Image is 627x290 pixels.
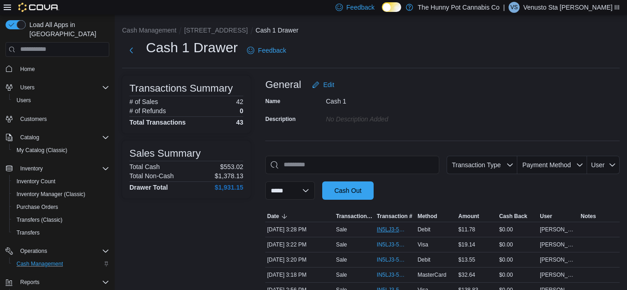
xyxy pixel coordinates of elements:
[265,156,439,174] input: This is a search bar. As you type, the results lower in the page will automatically filter.
[2,276,113,289] button: Reports
[447,156,517,174] button: Transaction Type
[377,226,405,233] span: IN5LJ3-5756397
[459,226,476,233] span: $11.78
[459,241,476,248] span: $19.14
[9,257,113,270] button: Cash Management
[334,186,361,195] span: Cash Out
[17,216,62,224] span: Transfers (Classic)
[452,161,501,169] span: Transaction Type
[459,256,476,263] span: $13.55
[13,95,109,106] span: Users
[523,2,620,13] p: Venusto Sta [PERSON_NAME] III
[129,148,201,159] h3: Sales Summary
[322,181,374,200] button: Cash Out
[20,279,39,286] span: Reports
[13,145,109,156] span: My Catalog (Classic)
[236,119,243,126] h4: 43
[13,214,109,225] span: Transfers (Classic)
[215,184,243,191] h4: $1,931.15
[9,144,113,157] button: My Catalog (Classic)
[26,20,109,38] span: Load All Apps in [GEOGRAPHIC_DATA]
[129,184,168,191] h4: Drawer Total
[17,178,56,185] span: Inventory Count
[17,114,50,125] a: Customers
[336,256,347,263] p: Sale
[336,226,347,233] p: Sale
[497,269,538,280] div: $0.00
[2,131,113,144] button: Catalog
[509,2,520,13] div: Venusto Sta Maria III
[265,211,334,222] button: Date
[20,66,35,73] span: Home
[17,277,109,288] span: Reports
[375,211,416,222] button: Transaction #
[336,213,373,220] span: Transaction Type
[9,188,113,201] button: Inventory Manager (Classic)
[540,213,552,220] span: User
[416,211,457,222] button: Method
[146,38,238,57] h1: Cash 1 Drawer
[17,191,85,198] span: Inventory Manager (Classic)
[240,107,243,115] p: 0
[17,203,58,211] span: Purchase Orders
[2,62,113,76] button: Home
[13,95,34,106] a: Users
[265,224,334,235] div: [DATE] 3:28 PM
[459,213,479,220] span: Amount
[591,161,605,169] span: User
[587,156,620,174] button: User
[265,115,296,123] label: Description
[265,269,334,280] div: [DATE] 3:18 PM
[20,115,47,123] span: Customers
[129,119,186,126] h4: Total Transactions
[265,254,334,265] div: [DATE] 3:20 PM
[17,82,109,93] span: Users
[13,202,62,213] a: Purchase Orders
[129,98,158,105] h6: # of Sales
[9,94,113,107] button: Users
[129,163,160,170] h6: Total Cash
[122,26,620,37] nav: An example of EuiBreadcrumbs
[377,224,414,235] button: IN5LJ3-5756397
[17,163,109,174] span: Inventory
[13,258,67,269] a: Cash Management
[2,112,113,126] button: Customers
[20,247,47,255] span: Operations
[540,241,577,248] span: [PERSON_NAME]
[265,239,334,250] div: [DATE] 3:22 PM
[517,156,587,174] button: Payment Method
[13,145,71,156] a: My Catalog (Classic)
[122,27,176,34] button: Cash Management
[377,271,405,279] span: IN5LJ3-5756336
[13,176,59,187] a: Inventory Count
[497,254,538,265] div: $0.00
[499,213,527,220] span: Cash Back
[9,226,113,239] button: Transfers
[377,256,405,263] span: IN5LJ3-5756343
[497,239,538,250] div: $0.00
[17,64,39,75] a: Home
[13,202,109,213] span: Purchase Orders
[510,2,518,13] span: VS
[326,112,449,123] div: No Description added
[336,271,347,279] p: Sale
[336,241,347,248] p: Sale
[334,211,375,222] button: Transaction Type
[17,63,109,75] span: Home
[418,241,428,248] span: Visa
[258,46,286,55] span: Feedback
[538,211,579,222] button: User
[418,256,431,263] span: Debit
[267,213,279,220] span: Date
[418,226,431,233] span: Debit
[17,260,63,268] span: Cash Management
[184,27,247,34] button: [STREET_ADDRESS]
[17,246,109,257] span: Operations
[2,81,113,94] button: Users
[256,27,298,34] button: Cash 1 Drawer
[17,113,109,125] span: Customers
[13,227,43,238] a: Transfers
[540,226,577,233] span: [PERSON_NAME]
[17,246,51,257] button: Operations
